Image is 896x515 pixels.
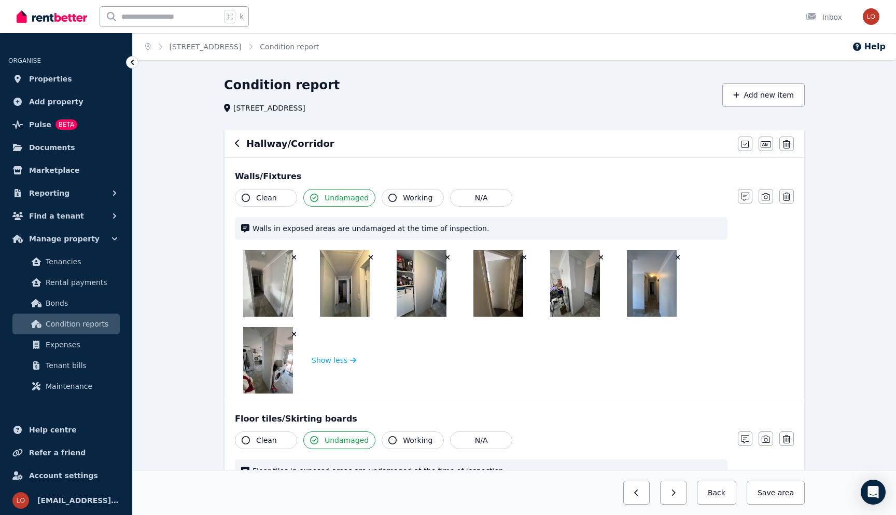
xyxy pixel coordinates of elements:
[8,228,124,249] button: Manage property
[29,233,100,245] span: Manage property
[8,206,124,226] button: Find a tenant
[37,494,120,507] span: [EMAIL_ADDRESS][DOMAIN_NAME]
[382,431,444,449] button: Working
[12,314,120,334] a: Condition reports
[235,189,297,207] button: Clean
[320,250,370,317] img: IMG_0622.jpeg
[397,250,446,317] img: IMG_0621.jpeg
[627,250,677,317] img: IMG_0595.jpeg
[747,481,805,505] button: Save area
[29,96,83,108] span: Add property
[29,164,79,177] span: Marketplace
[450,431,512,449] button: N/A
[8,465,124,486] a: Account settings
[852,40,886,53] button: Help
[697,481,736,505] button: Back
[8,183,124,204] button: Reporting
[253,466,721,476] span: Floor tiles in exposed areas are undamaged at the time of inspection.
[235,413,794,425] div: Floor tiles/Skirting boards
[17,9,87,24] img: RentBetter
[29,141,75,154] span: Documents
[133,33,331,60] nav: Breadcrumb
[325,193,369,203] span: Undamaged
[8,57,41,64] span: ORGANISE
[12,251,120,272] a: Tenancies
[303,189,375,207] button: Undamaged
[473,250,523,317] img: IMG_0623.jpeg
[29,446,86,459] span: Refer a friend
[403,193,432,203] span: Working
[12,334,120,355] a: Expenses
[260,43,319,51] a: Condition report
[12,355,120,376] a: Tenant bills
[46,318,116,330] span: Condition reports
[29,73,72,85] span: Properties
[29,210,84,222] span: Find a tenant
[46,338,116,351] span: Expenses
[240,12,243,21] span: k
[29,469,98,482] span: Account settings
[46,276,116,289] span: Rental payments
[861,480,886,505] div: Open Intercom Messenger
[303,431,375,449] button: Undamaged
[778,487,794,498] span: area
[8,419,124,440] a: Help centre
[29,424,77,436] span: Help centre
[170,43,242,51] a: [STREET_ADDRESS]
[55,119,77,130] span: BETA
[12,293,120,314] a: Bonds
[233,103,305,113] span: [STREET_ADDRESS]
[450,189,512,207] button: N/A
[722,83,805,107] button: Add new item
[325,435,369,445] span: Undamaged
[8,442,124,463] a: Refer a friend
[29,187,69,199] span: Reporting
[12,492,29,509] img: local.pmanagement@gmail.com
[246,137,334,151] h6: Hallway/Corridor
[46,255,116,268] span: Tenancies
[29,118,51,131] span: Pulse
[8,160,124,181] a: Marketplace
[46,380,116,392] span: Maintenance
[235,170,794,183] div: Walls/Fixtures
[243,327,293,394] img: IMG_0596.jpeg
[46,297,116,309] span: Bonds
[12,376,120,397] a: Maintenance
[8,137,124,158] a: Documents
[256,435,277,445] span: Clean
[224,77,340,93] h1: Condition report
[550,250,600,317] img: IMG_0593.jpeg
[863,8,879,25] img: local.pmanagement@gmail.com
[12,272,120,293] a: Rental payments
[243,250,293,317] img: IMG_0594.jpeg
[806,12,842,22] div: Inbox
[8,91,124,112] a: Add property
[235,431,297,449] button: Clean
[382,189,444,207] button: Working
[256,193,277,203] span: Clean
[403,435,432,445] span: Working
[8,69,124,89] a: Properties
[8,114,124,135] a: PulseBETA
[312,327,356,394] button: Show less
[46,359,116,372] span: Tenant bills
[253,223,721,234] span: Walls in exposed areas are undamaged at the time of inspection.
